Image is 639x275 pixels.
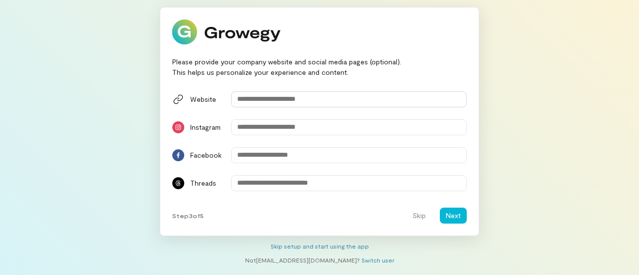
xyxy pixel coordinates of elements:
[190,94,225,104] div: Website
[190,150,225,160] div: Facebook
[172,149,184,161] img: Facebook
[172,19,281,44] img: Growegy logo
[231,119,467,135] input: Instagram
[172,212,204,220] span: Step 3 of 5
[245,257,360,264] span: Not [EMAIL_ADDRESS][DOMAIN_NAME] ?
[190,122,225,132] div: Instagram
[231,91,467,107] input: Website
[172,121,184,133] img: Instagram
[271,243,369,250] a: Skip setup and start using the app
[172,56,467,77] div: Please provide your company website and social media pages (optional). This helps us personalize ...
[406,208,432,224] button: Skip
[190,178,225,188] div: Threads
[172,177,184,189] img: Threads
[361,257,394,264] a: Switch user
[231,175,467,191] input: Threads
[231,147,467,163] input: Facebook
[440,208,467,224] button: Next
